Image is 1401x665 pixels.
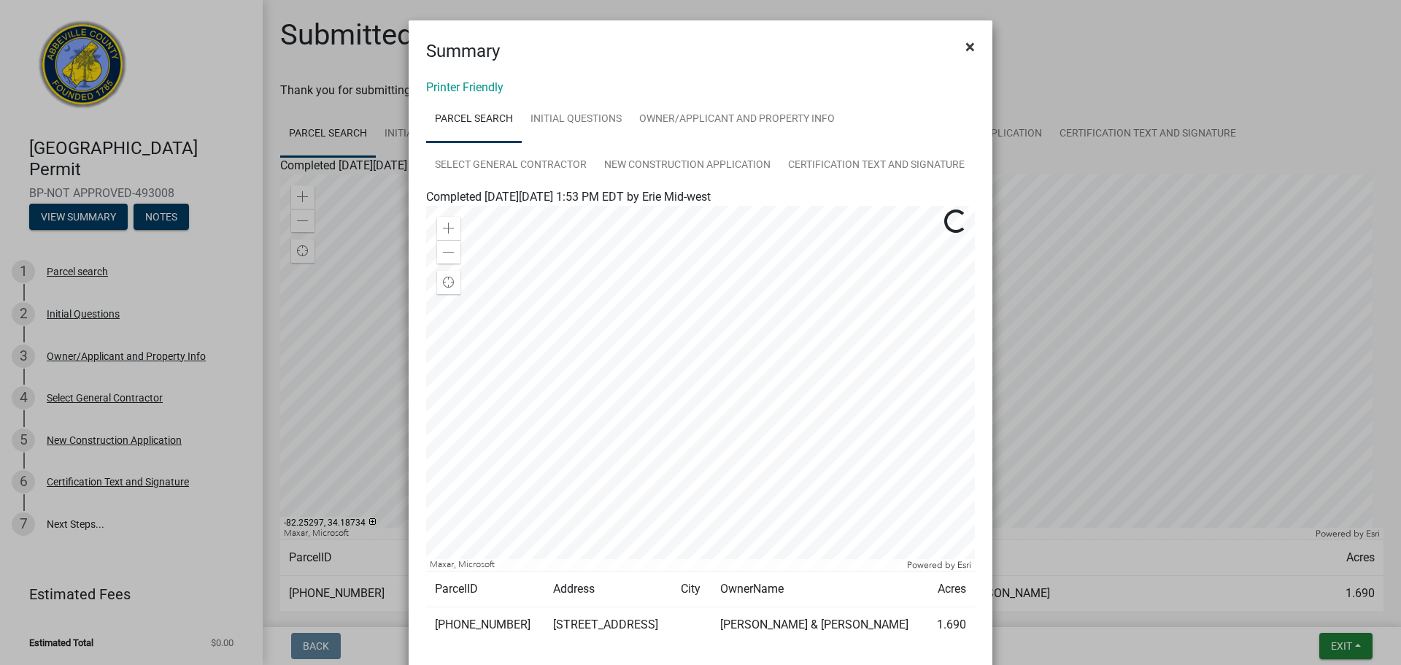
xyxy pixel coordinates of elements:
td: [PERSON_NAME] & [PERSON_NAME] [711,607,927,643]
td: Address [544,572,672,607]
td: City [672,572,711,607]
td: Acres [926,572,975,607]
h4: Summary [426,38,500,64]
td: 1.690 [926,607,975,643]
a: Printer Friendly [426,80,503,94]
a: Select General Contractor [426,142,595,189]
a: Esri [957,560,971,570]
span: Completed [DATE][DATE] 1:53 PM EDT by Erie Mid-west [426,190,711,204]
td: ParcelID [426,572,544,607]
td: [PHONE_NUMBER] [426,607,544,643]
span: × [965,36,975,57]
button: Close [954,26,987,67]
a: Parcel search [426,96,522,143]
div: Zoom in [437,217,460,240]
div: Powered by [903,559,975,571]
a: Owner/Applicant and Property Info [630,96,844,143]
td: [STREET_ADDRESS] [544,607,672,643]
a: Initial Questions [522,96,630,143]
div: Maxar, Microsoft [426,559,903,571]
div: Find my location [437,271,460,294]
div: Zoom out [437,240,460,264]
a: Certification Text and Signature [779,142,973,189]
td: OwnerName [711,572,927,607]
a: New Construction Application [595,142,779,189]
